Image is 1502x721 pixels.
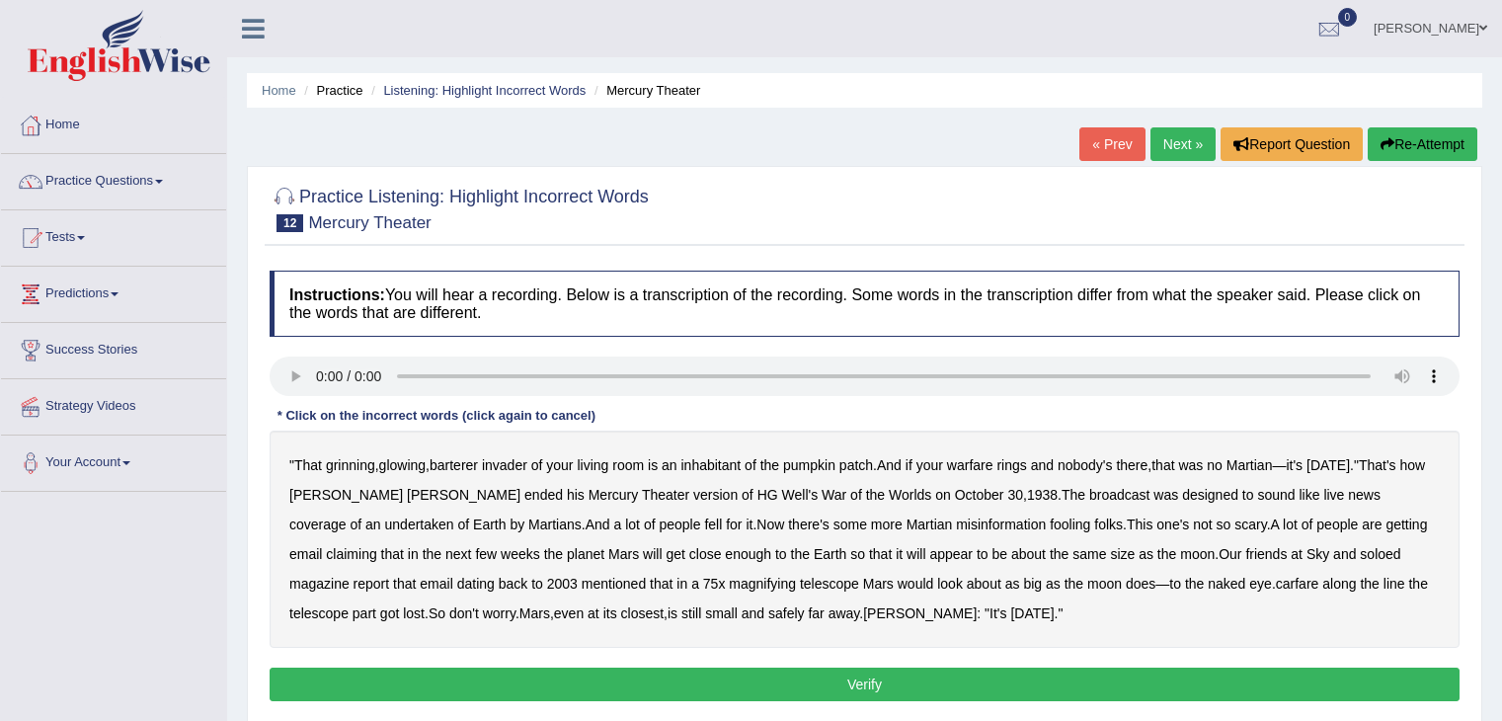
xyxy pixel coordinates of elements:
b: no [1207,457,1223,473]
b: size [1110,546,1135,562]
b: Mercury [589,487,639,503]
b: at [1291,546,1303,562]
b: that [381,546,404,562]
a: Practice Questions [1,154,226,203]
b: to [775,546,787,562]
b: that [869,546,892,562]
b: that [393,576,416,592]
b: email [420,576,452,592]
b: appear [929,546,973,562]
b: and [742,605,764,621]
b: don't [449,605,479,621]
b: to [1169,576,1181,592]
b: And [586,517,610,532]
b: friends [1245,546,1287,562]
button: Re-Attempt [1368,127,1477,161]
li: Mercury Theater [590,81,700,100]
b: [PERSON_NAME] [863,605,977,621]
li: Practice [299,81,362,100]
b: Mars [519,605,550,621]
b: will [907,546,925,562]
b: some [833,517,867,532]
b: will [643,546,662,562]
b: coverage [289,517,347,532]
b: [PERSON_NAME] [407,487,520,503]
b: so [850,546,865,562]
b: Well's [782,487,819,503]
b: would [898,576,934,592]
b: does [1126,576,1155,592]
b: invader [482,457,527,473]
b: So [429,605,445,621]
b: worry [483,605,515,621]
b: the [760,457,779,473]
b: its [603,605,617,621]
b: nobody's [1058,457,1113,473]
b: look [937,576,963,592]
b: moon [1087,576,1122,592]
b: the [1065,576,1083,592]
b: Sky [1306,546,1329,562]
b: the [866,487,885,503]
a: Tests [1,210,226,260]
b: of [531,457,543,473]
b: sound [1257,487,1295,503]
b: as [1046,576,1061,592]
b: about [967,576,1001,592]
b: are [1362,517,1382,532]
b: even [554,605,584,621]
b: the [544,546,563,562]
b: part [353,605,376,621]
b: like [1299,487,1319,503]
b: and [1333,546,1356,562]
b: rings [996,457,1026,473]
span: 0 [1338,8,1358,27]
b: Theater [642,487,689,503]
b: to [531,576,543,592]
b: his [567,487,585,503]
b: claiming [326,546,376,562]
b: Martian [907,517,953,532]
b: more [871,517,903,532]
b: as [1139,546,1153,562]
b: that [1151,457,1174,473]
a: Success Stories [1,323,226,372]
b: there's [788,517,830,532]
b: there [1116,457,1147,473]
b: back [499,576,528,592]
b: planet [567,546,604,562]
b: as [1005,576,1020,592]
b: A [1271,517,1280,532]
b: getting [1385,517,1427,532]
h4: You will hear a recording. Below is a transcription of the recording. Some words in the transcrip... [270,271,1460,337]
b: one's [1156,517,1189,532]
b: patch [839,457,873,473]
b: fell [704,517,722,532]
a: Your Account [1,436,226,485]
b: Mars [608,546,639,562]
b: That's [1359,457,1396,473]
b: got [380,605,399,621]
b: it's [1286,457,1303,473]
b: the [791,546,810,562]
b: along [1322,576,1356,592]
a: Next » [1150,127,1216,161]
b: big [1023,576,1042,592]
b: misinformation [956,517,1046,532]
b: HG [757,487,778,503]
b: live [1323,487,1344,503]
b: The [1062,487,1085,503]
b: the [1157,546,1176,562]
b: October [955,487,1004,503]
b: is [648,457,658,473]
b: Martian [1226,457,1273,473]
b: about [1011,546,1046,562]
b: line [1383,576,1405,592]
b: the [1408,576,1427,592]
b: the [1185,576,1204,592]
a: Listening: Highlight Incorrect Words [383,83,586,98]
b: email [289,546,322,562]
small: Mercury Theater [308,213,431,232]
b: your [916,457,943,473]
b: few [475,546,497,562]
